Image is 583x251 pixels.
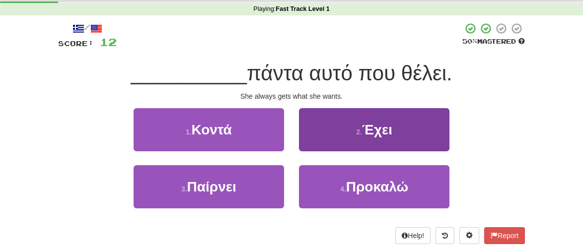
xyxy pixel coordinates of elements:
[134,108,284,151] button: 1.Κοντά
[186,128,192,136] small: 1 .
[462,37,525,46] div: Mastered
[131,62,247,85] span: __________
[134,165,284,208] button: 3.Παίρνει
[100,36,117,48] span: 12
[192,122,232,137] span: Κοντά
[299,165,449,208] button: 4.Προκαλώ
[58,39,94,48] span: Score:
[462,37,477,45] span: 50 %
[395,227,431,244] button: Help!
[436,227,454,244] button: Round history (alt+y)
[484,227,525,244] button: Report
[58,91,525,101] div: She always gets what she wants.
[340,185,346,193] small: 4 .
[247,62,452,85] span: πάντα αυτό που θέλει.
[362,122,392,137] span: Έχει
[58,22,117,35] div: /
[346,179,408,194] span: Προκαλώ
[187,179,236,194] span: Παίρνει
[181,185,187,193] small: 3 .
[356,128,362,136] small: 2 .
[276,5,330,12] strong: Fast Track Level 1
[299,108,449,151] button: 2.Έχει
